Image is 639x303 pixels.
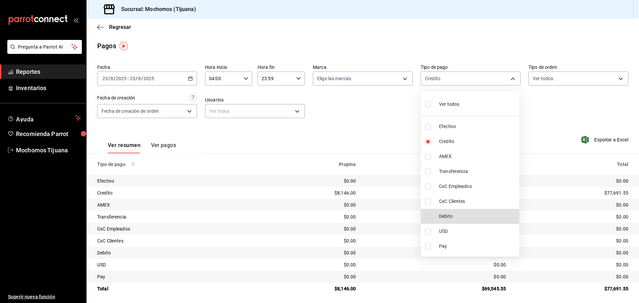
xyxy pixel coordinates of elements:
span: Efectivo [439,123,517,130]
span: CxC Clientes [439,198,517,205]
span: Ver todos [439,101,459,108]
img: Tooltip marker [119,42,128,50]
span: AMEX [439,153,517,160]
span: Debito [439,213,517,220]
span: Credito [439,138,517,145]
span: USD [439,228,517,235]
span: CxC Empleados [439,183,517,190]
span: Pay [439,243,517,250]
span: Transferencia [439,168,517,175]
